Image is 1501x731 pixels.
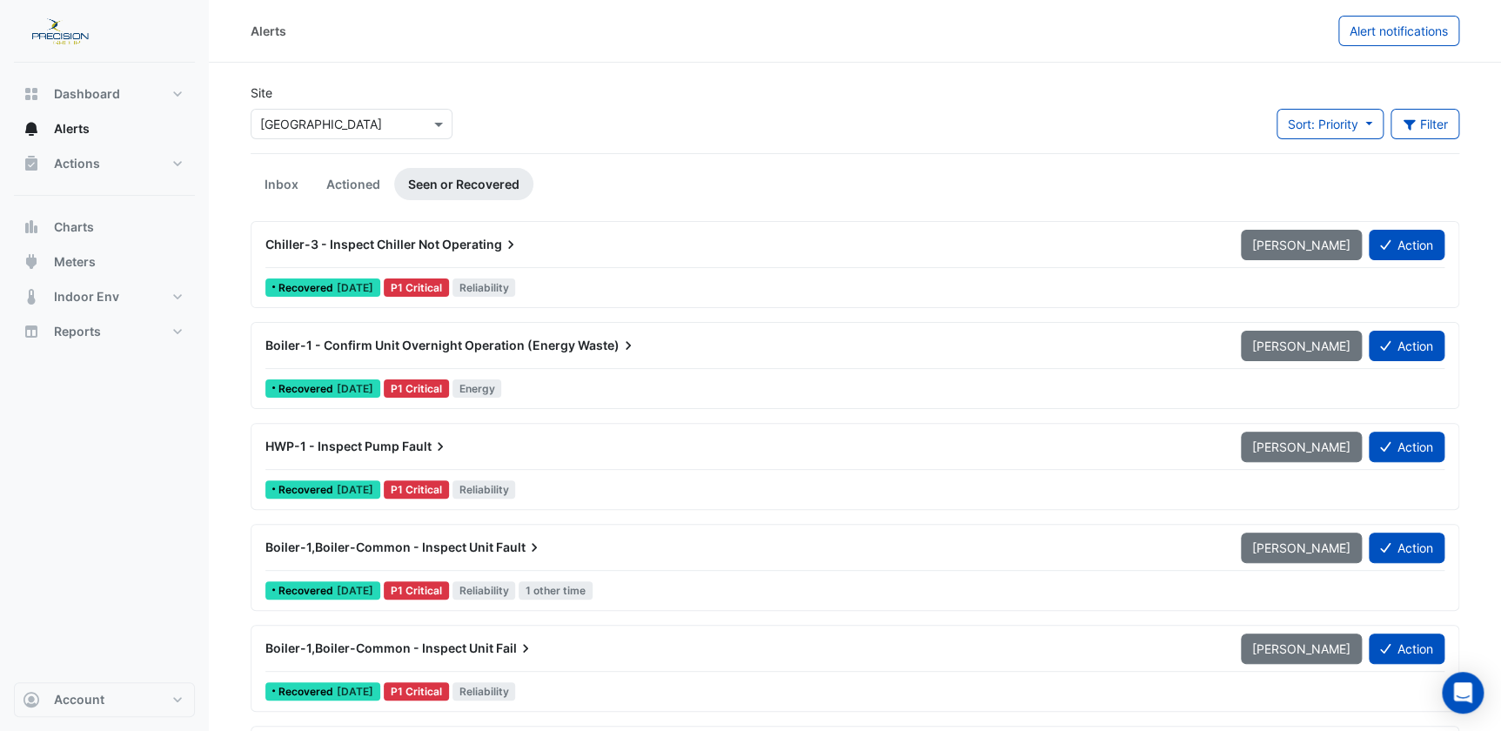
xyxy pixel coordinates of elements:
[21,14,99,49] img: Company Logo
[23,218,40,236] app-icon: Charts
[265,540,493,554] span: Boiler-1,Boiler-Common - Inspect Unit
[278,687,337,697] span: Recovered
[265,338,575,352] span: Boiler-1 - Confirm Unit Overnight Operation (Energy
[265,439,399,453] span: HWP-1 - Inspect Pump
[54,323,101,340] span: Reports
[278,485,337,495] span: Recovered
[1241,634,1362,664] button: [PERSON_NAME]
[384,480,449,499] div: P1 Critical
[1369,634,1444,664] button: Action
[442,236,519,253] span: Operating
[23,323,40,340] app-icon: Reports
[1252,339,1350,353] span: [PERSON_NAME]
[337,382,373,395] span: Sat 24-May-2025 01:00 AEST
[452,278,516,297] span: Reliability
[384,581,449,600] div: P1 Critical
[452,581,516,600] span: Reliability
[452,379,502,398] span: Energy
[1241,432,1362,462] button: [PERSON_NAME]
[1252,238,1350,252] span: [PERSON_NAME]
[54,288,119,305] span: Indoor Env
[265,640,493,655] span: Boiler-1,Boiler-Common - Inspect Unit
[14,146,195,181] button: Actions
[54,691,104,708] span: Account
[251,84,272,102] label: Site
[1338,16,1459,46] button: Alert notifications
[1252,540,1350,555] span: [PERSON_NAME]
[23,120,40,137] app-icon: Alerts
[23,85,40,103] app-icon: Dashboard
[54,85,120,103] span: Dashboard
[265,237,439,251] span: Chiller-3 - Inspect Chiller Not
[337,685,373,698] span: Thu 24-Apr-2025 08:45 AEST
[337,281,373,294] span: Thu 29-May-2025 11:30 AEST
[452,480,516,499] span: Reliability
[251,22,286,40] div: Alerts
[1277,109,1384,139] button: Sort: Priority
[23,288,40,305] app-icon: Indoor Env
[337,483,373,496] span: Thu 24-Apr-2025 17:00 AEST
[54,218,94,236] span: Charts
[1288,117,1358,131] span: Sort: Priority
[23,253,40,271] app-icon: Meters
[14,245,195,279] button: Meters
[251,168,312,200] a: Inbox
[1252,641,1350,656] span: [PERSON_NAME]
[278,586,337,596] span: Recovered
[496,539,543,556] span: Fault
[452,682,516,701] span: Reliability
[54,120,90,137] span: Alerts
[1390,109,1460,139] button: Filter
[278,384,337,394] span: Recovered
[54,155,100,172] span: Actions
[394,168,533,200] a: Seen or Recovered
[1369,331,1444,361] button: Action
[14,77,195,111] button: Dashboard
[384,379,449,398] div: P1 Critical
[384,682,449,701] div: P1 Critical
[1369,533,1444,563] button: Action
[14,682,195,717] button: Account
[1350,23,1448,38] span: Alert notifications
[496,640,534,657] span: Fail
[1442,672,1484,714] div: Open Intercom Messenger
[337,584,373,597] span: Thu 24-Apr-2025 08:45 AEST
[1369,432,1444,462] button: Action
[1241,331,1362,361] button: [PERSON_NAME]
[14,111,195,146] button: Alerts
[14,210,195,245] button: Charts
[1252,439,1350,454] span: [PERSON_NAME]
[1369,230,1444,260] button: Action
[1241,533,1362,563] button: [PERSON_NAME]
[14,314,195,349] button: Reports
[23,155,40,172] app-icon: Actions
[519,581,593,600] span: 1 other time
[54,253,96,271] span: Meters
[578,337,637,354] span: Waste)
[14,279,195,314] button: Indoor Env
[278,283,337,293] span: Recovered
[402,438,449,455] span: Fault
[312,168,394,200] a: Actioned
[384,278,449,297] div: P1 Critical
[1241,230,1362,260] button: [PERSON_NAME]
